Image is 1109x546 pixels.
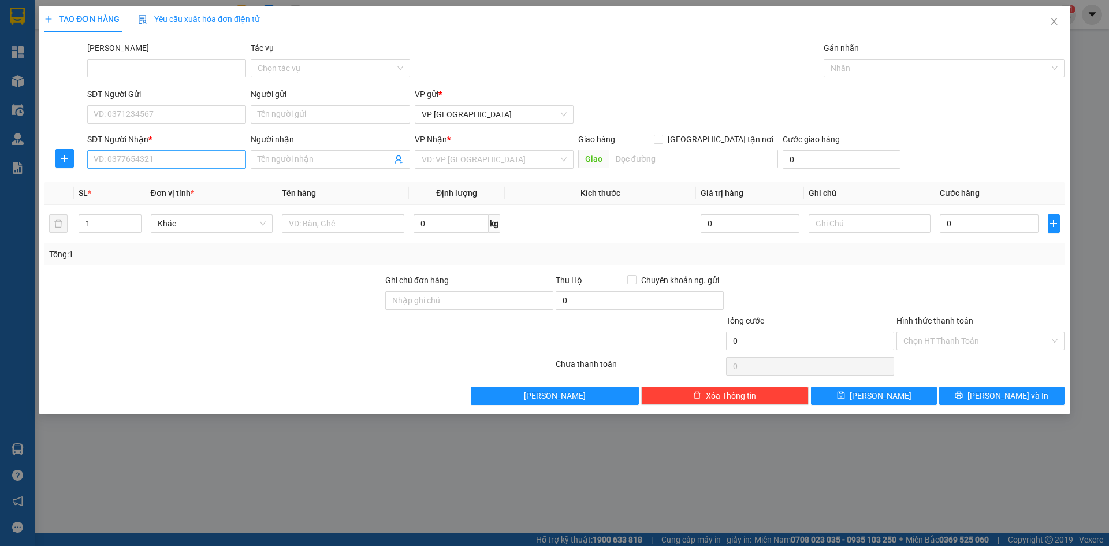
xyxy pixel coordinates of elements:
[824,43,859,53] label: Gán nhãn
[87,43,149,53] label: Mã ĐH
[385,276,449,285] label: Ghi chú đơn hàng
[49,214,68,233] button: delete
[850,389,911,402] span: [PERSON_NAME]
[811,387,936,405] button: save[PERSON_NAME]
[44,15,53,23] span: plus
[524,389,586,402] span: [PERSON_NAME]
[701,214,799,233] input: 0
[1038,6,1070,38] button: Close
[49,248,428,261] div: Tổng: 1
[87,88,246,101] div: SĐT Người Gửi
[251,88,410,101] div: Người gửi
[251,133,410,146] div: Người nhận
[415,135,447,144] span: VP Nhận
[804,182,936,205] th: Ghi chú
[282,214,404,233] input: VD: Bàn, Ghế
[1048,219,1059,228] span: plus
[663,133,778,146] span: [GEOGRAPHIC_DATA] tận nơi
[896,316,973,325] label: Hình thức thanh toán
[637,274,724,287] span: Chuyển khoản ng. gửi
[55,149,74,168] button: plus
[641,387,809,405] button: deleteXóa Thông tin
[783,150,900,169] input: Cước giao hàng
[701,188,743,198] span: Giá trị hàng
[87,133,246,146] div: SĐT Người Nhận
[556,276,582,285] span: Thu Hộ
[783,135,840,144] label: Cước giao hàng
[554,358,725,378] div: Chưa thanh toán
[422,106,567,123] span: VP Đà Lạt
[87,59,246,77] input: Mã ĐH
[436,188,477,198] span: Định lượng
[609,150,778,168] input: Dọc đường
[967,389,1048,402] span: [PERSON_NAME] và In
[1048,214,1060,233] button: plus
[158,215,266,232] span: Khác
[955,391,963,400] span: printer
[809,214,931,233] input: Ghi Chú
[251,43,274,53] label: Tác vụ
[580,188,620,198] span: Kích thước
[1050,17,1059,26] span: close
[693,391,701,400] span: delete
[940,188,980,198] span: Cước hàng
[138,15,147,24] img: icon
[56,154,73,163] span: plus
[706,389,756,402] span: Xóa Thông tin
[837,391,845,400] span: save
[385,291,553,310] input: Ghi chú đơn hàng
[415,88,574,101] div: VP gửi
[726,316,764,325] span: Tổng cước
[471,387,639,405] button: [PERSON_NAME]
[138,14,260,24] span: Yêu cầu xuất hóa đơn điện tử
[44,14,120,24] span: TẠO ĐƠN HÀNG
[394,155,403,164] span: user-add
[939,387,1065,405] button: printer[PERSON_NAME] và In
[578,135,615,144] span: Giao hàng
[282,188,316,198] span: Tên hàng
[151,188,194,198] span: Đơn vị tính
[578,150,609,168] span: Giao
[79,188,88,198] span: SL
[489,214,500,233] span: kg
